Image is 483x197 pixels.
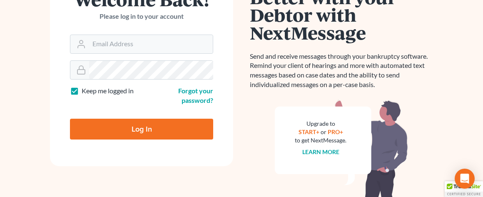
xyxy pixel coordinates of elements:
[295,136,346,145] div: to get NextMessage.
[455,169,475,189] div: Open Intercom Messenger
[250,52,433,90] p: Send and receive messages through your bankruptcy software. Remind your client of hearings and mo...
[178,87,213,104] a: Forgot your password?
[302,148,339,155] a: Learn more
[445,181,483,197] div: TrustedSite Certified
[321,128,326,135] span: or
[89,35,213,53] input: Email Address
[295,120,346,128] div: Upgrade to
[70,12,213,21] p: Please log in to your account
[70,119,213,140] input: Log In
[299,128,319,135] a: START+
[82,86,134,96] label: Keep me logged in
[328,128,343,135] a: PRO+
